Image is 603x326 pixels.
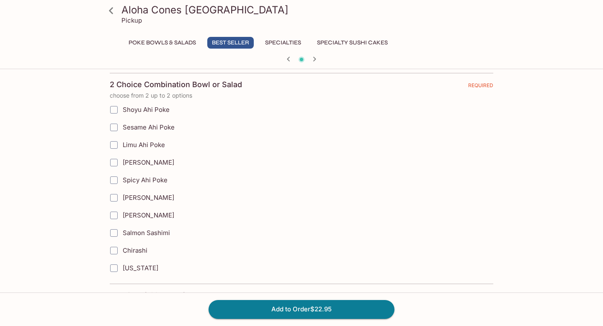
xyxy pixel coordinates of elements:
button: Specialties [260,37,306,49]
button: Specialty Sushi Cakes [312,37,392,49]
h4: 2 Choice Combination Bowl or Salad [110,80,242,89]
button: Best Seller [207,37,254,49]
span: REQUIRED [468,82,493,92]
span: Limu Ahi Poke [123,141,165,149]
span: [PERSON_NAME] [123,158,174,166]
span: [PERSON_NAME] [123,194,174,202]
span: Chirashi [123,246,147,254]
button: Add to Order$22.95 [209,300,394,318]
span: [PERSON_NAME] [123,211,174,219]
h4: Add Special Instructions [110,291,493,300]
button: Poke Bowls & Salads [124,37,201,49]
h3: Aloha Cones [GEOGRAPHIC_DATA] [121,3,496,16]
span: Salmon Sashimi [123,229,170,237]
span: Spicy Ahi Poke [123,176,167,184]
span: Sesame Ahi Poke [123,123,175,131]
span: [US_STATE] [123,264,158,272]
p: Pickup [121,16,142,24]
p: choose from 2 up to 2 options [110,92,493,99]
span: Shoyu Ahi Poke [123,106,170,114]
